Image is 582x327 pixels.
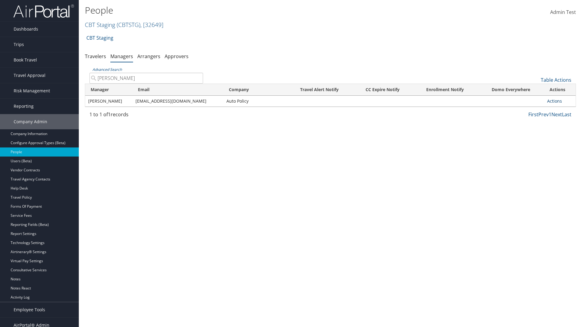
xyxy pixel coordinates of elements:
[14,114,47,129] span: Company Admin
[14,99,34,114] span: Reporting
[140,21,163,29] span: , [ 32649 ]
[562,111,571,118] a: Last
[549,111,551,118] a: 1
[528,111,538,118] a: First
[14,302,45,317] span: Employee Tools
[117,21,140,29] span: ( CBTSTG )
[85,21,163,29] a: CBT Staging
[108,111,111,118] span: 1
[14,83,50,98] span: Risk Management
[541,77,571,83] a: Table Actions
[550,3,576,22] a: Admin Test
[85,53,106,60] a: Travelers
[412,84,477,96] th: Enrollment Notify: activate to sort column ascending
[538,111,549,118] a: Prev
[85,96,132,107] td: [PERSON_NAME]
[223,96,286,107] td: Auto Policy
[165,53,189,60] a: Approvers
[85,4,412,17] h1: People
[547,98,562,104] a: Actions
[14,68,45,83] span: Travel Approval
[89,111,203,121] div: 1 to 1 of records
[110,53,133,60] a: Managers
[132,84,223,96] th: Email: activate to sort column ascending
[14,37,24,52] span: Trips
[137,53,160,60] a: Arrangers
[89,73,203,84] input: Advanced Search
[14,52,37,68] span: Book Travel
[86,32,113,44] a: CBT Staging
[13,4,74,18] img: airportal-logo.png
[550,9,576,15] span: Admin Test
[353,84,412,96] th: CC Expire Notify: activate to sort column ascending
[223,84,286,96] th: Company: activate to sort column ascending
[551,111,562,118] a: Next
[544,84,576,96] th: Actions
[85,84,132,96] th: Manager: activate to sort column descending
[132,96,223,107] td: [EMAIL_ADDRESS][DOMAIN_NAME]
[286,84,353,96] th: Travel Alert Notify: activate to sort column ascending
[477,84,544,96] th: Domo Everywhere
[14,21,38,37] span: Dashboards
[92,67,122,72] a: Advanced Search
